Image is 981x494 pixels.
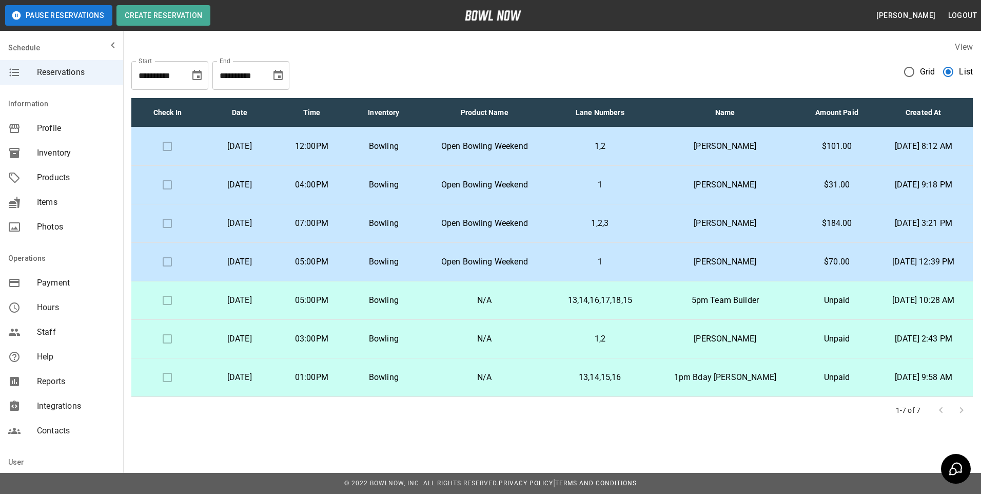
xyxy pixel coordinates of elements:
[872,6,939,25] button: [PERSON_NAME]
[212,217,268,230] p: [DATE]
[808,333,866,345] p: Unpaid
[659,256,791,268] p: [PERSON_NAME]
[212,256,268,268] p: [DATE]
[284,140,340,153] p: 12:00PM
[808,371,866,384] p: Unpaid
[944,6,981,25] button: Logout
[356,256,412,268] p: Bowling
[428,256,541,268] p: Open Bowling Weekend
[882,256,965,268] p: [DATE] 12:39 PM
[284,217,340,230] p: 07:00PM
[651,98,799,127] th: Name
[356,371,412,384] p: Bowling
[896,405,920,415] p: 1-7 of 7
[37,277,115,289] span: Payment
[882,294,965,307] p: [DATE] 10:28 AM
[37,221,115,233] span: Photos
[284,256,340,268] p: 05:00PM
[212,294,268,307] p: [DATE]
[808,140,866,153] p: $101.00
[920,66,935,78] span: Grid
[348,98,420,127] th: Inventory
[420,98,549,127] th: Product Name
[212,179,268,191] p: [DATE]
[268,65,288,86] button: Choose date, selected date is Oct 20, 2025
[557,179,642,191] p: 1
[37,66,115,79] span: Reservations
[557,371,642,384] p: 13,14,15,16
[882,179,965,191] p: [DATE] 9:18 PM
[116,5,210,26] button: Create Reservation
[37,425,115,437] span: Contacts
[808,256,866,268] p: $70.00
[959,66,973,78] span: List
[428,333,541,345] p: N/A
[549,98,651,127] th: Lane Numbers
[5,5,112,26] button: Pause Reservations
[284,179,340,191] p: 04:00PM
[882,371,965,384] p: [DATE] 9:58 AM
[659,217,791,230] p: [PERSON_NAME]
[284,371,340,384] p: 01:00PM
[557,256,642,268] p: 1
[499,480,553,487] a: Privacy Policy
[557,294,642,307] p: 13,14,16,17,18,15
[428,294,541,307] p: N/A
[955,42,973,52] label: View
[344,480,499,487] span: © 2022 BowlNow, Inc. All Rights Reserved.
[37,326,115,338] span: Staff
[659,179,791,191] p: [PERSON_NAME]
[465,10,521,21] img: logo
[37,196,115,208] span: Items
[356,217,412,230] p: Bowling
[276,98,348,127] th: Time
[428,371,541,384] p: N/A
[284,294,340,307] p: 05:00PM
[882,333,965,345] p: [DATE] 2:43 PM
[557,333,642,345] p: 1,2
[356,333,412,345] p: Bowling
[808,179,866,191] p: $31.00
[557,217,642,230] p: 1,2,3
[555,480,637,487] a: Terms and Conditions
[557,140,642,153] p: 1,2
[659,294,791,307] p: 5pm Team Builder
[659,333,791,345] p: [PERSON_NAME]
[659,371,791,384] p: 1pm Bday [PERSON_NAME]
[37,172,115,184] span: Products
[37,122,115,135] span: Profile
[212,333,268,345] p: [DATE]
[882,217,965,230] p: [DATE] 3:21 PM
[37,351,115,363] span: Help
[356,294,412,307] p: Bowling
[428,179,541,191] p: Open Bowling Weekend
[37,375,115,388] span: Reports
[37,400,115,412] span: Integrations
[659,140,791,153] p: [PERSON_NAME]
[356,140,412,153] p: Bowling
[204,98,276,127] th: Date
[37,301,115,314] span: Hours
[131,98,204,127] th: Check In
[428,217,541,230] p: Open Bowling Weekend
[428,140,541,153] p: Open Bowling Weekend
[874,98,973,127] th: Created At
[799,98,874,127] th: Amount Paid
[356,179,412,191] p: Bowling
[882,140,965,153] p: [DATE] 8:12 AM
[212,140,268,153] p: [DATE]
[187,65,207,86] button: Choose date, selected date is Sep 20, 2025
[37,147,115,159] span: Inventory
[808,217,866,230] p: $184.00
[808,294,866,307] p: Unpaid
[284,333,340,345] p: 03:00PM
[212,371,268,384] p: [DATE]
